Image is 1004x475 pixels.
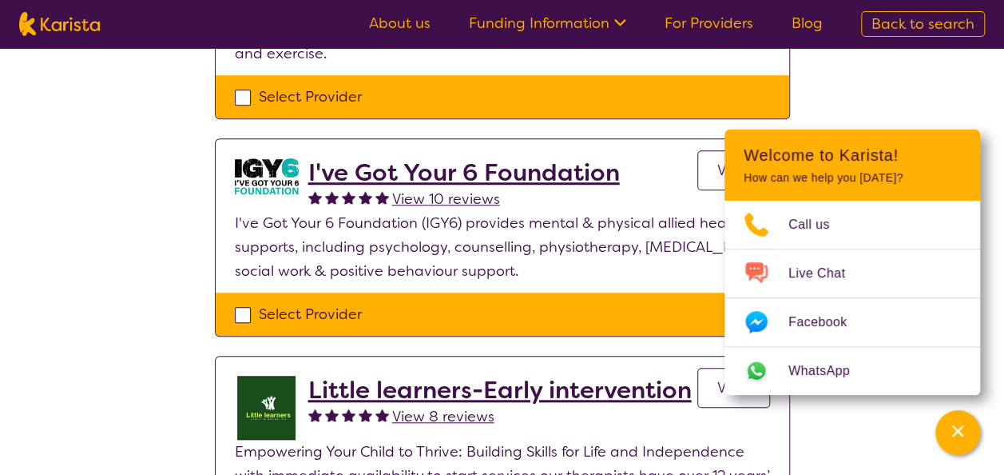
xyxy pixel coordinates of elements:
img: fullstar [342,408,355,421]
span: Call us [788,213,849,237]
img: fullstar [325,190,339,204]
a: View [697,368,770,408]
span: View 10 reviews [392,190,500,209]
a: Little learners-Early intervention [308,376,692,405]
img: aw0qclyvxjfem2oefjis.jpg [235,158,299,194]
span: View 8 reviews [392,407,494,426]
img: fullstar [308,190,322,204]
img: Karista logo [19,12,100,36]
a: I've Got Your 6 Foundation [308,158,620,187]
button: Channel Menu [935,410,980,455]
a: View 8 reviews [392,405,494,429]
img: fullstar [342,190,355,204]
img: f55hkdaos5cvjyfbzwno.jpg [235,376,299,440]
a: For Providers [665,14,753,33]
img: fullstar [359,408,372,421]
img: fullstar [359,190,372,204]
a: Funding Information [469,14,626,33]
h2: Welcome to Karista! [744,146,961,165]
img: fullstar [325,408,339,421]
a: About us [369,14,431,33]
p: How can we help you [DATE]? [744,171,961,185]
span: Facebook [788,310,866,334]
a: Back to search [861,11,985,37]
img: fullstar [375,408,389,421]
span: View [717,161,750,180]
ul: Choose channel [724,201,980,395]
a: Web link opens in a new tab. [724,347,980,395]
span: View [717,378,750,397]
a: View 10 reviews [392,187,500,211]
span: Live Chat [788,261,864,285]
img: fullstar [308,408,322,421]
img: fullstar [375,190,389,204]
a: View [697,150,770,190]
p: I've Got Your 6 Foundation (IGY6) provides mental & physical allied health supports, including ps... [235,211,770,283]
a: Blog [792,14,823,33]
span: WhatsApp [788,359,869,383]
span: Back to search [871,14,974,34]
div: Channel Menu [724,130,980,395]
